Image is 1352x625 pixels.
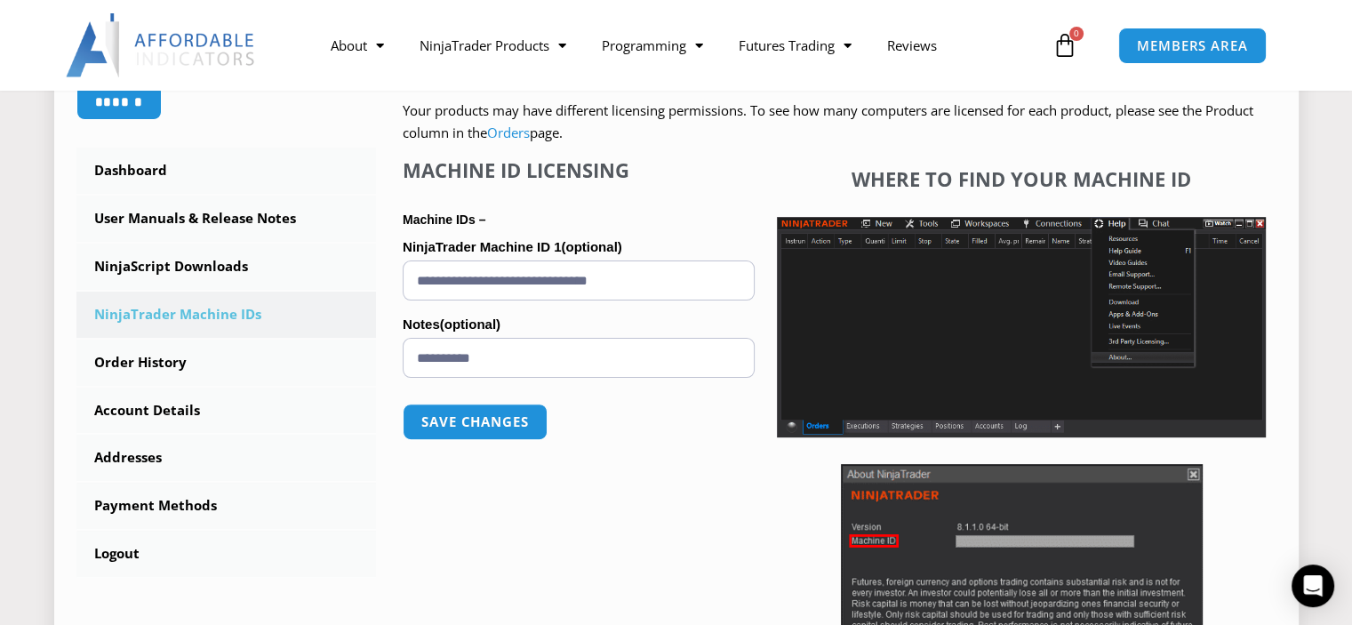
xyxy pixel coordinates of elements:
a: Dashboard [76,148,377,194]
a: Account Details [76,388,377,434]
a: Order History [76,340,377,386]
a: Futures Trading [721,25,869,66]
span: 0 [1069,27,1084,41]
a: Addresses [76,435,377,481]
a: Payment Methods [76,483,377,529]
a: About [313,25,402,66]
span: MEMBERS AREA [1137,39,1248,52]
a: 0 [1026,20,1104,71]
a: MEMBERS AREA [1118,28,1267,64]
a: NinjaScript Downloads [76,244,377,290]
h4: Machine ID Licensing [403,158,755,181]
a: Orders [487,124,530,141]
a: NinjaTrader Machine IDs [76,292,377,338]
label: Notes [403,311,755,338]
span: (optional) [561,239,621,254]
h4: Where to find your Machine ID [777,167,1266,190]
label: NinjaTrader Machine ID 1 [403,234,755,260]
nav: Account pages [76,148,377,577]
img: Screenshot 2025-01-17 1155544 | Affordable Indicators – NinjaTrader [777,217,1266,437]
img: LogoAI | Affordable Indicators – NinjaTrader [66,13,257,77]
a: Logout [76,531,377,577]
span: Your products may have different licensing permissions. To see how many computers are licensed fo... [403,101,1253,142]
strong: Machine IDs – [403,212,485,227]
button: Save changes [403,404,548,440]
a: NinjaTrader Products [402,25,584,66]
a: User Manuals & Release Notes [76,196,377,242]
a: Programming [584,25,721,66]
span: (optional) [440,317,500,332]
div: Open Intercom Messenger [1292,565,1334,607]
a: Reviews [869,25,955,66]
nav: Menu [313,25,1048,66]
